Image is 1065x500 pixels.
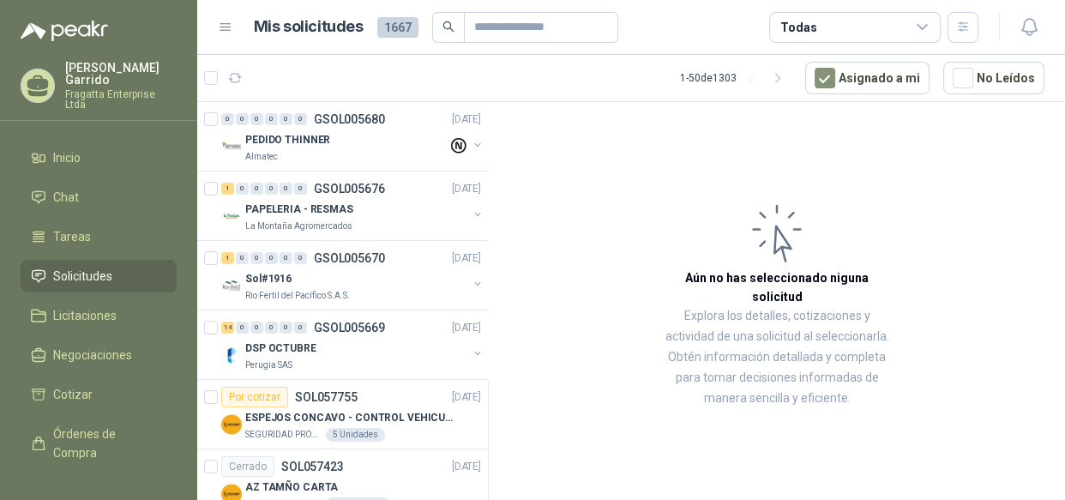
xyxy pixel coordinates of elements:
a: Órdenes de Compra [21,418,177,469]
p: Fragatta Enterprise Ltda [65,89,177,110]
div: 0 [294,113,307,125]
div: 0 [250,183,263,195]
div: 0 [265,322,278,334]
a: Solicitudes [21,260,177,292]
p: GSOL005669 [314,322,385,334]
p: [DATE] [452,250,481,267]
span: Inicio [53,148,81,167]
span: Negociaciones [53,346,132,364]
div: 14 [221,322,234,334]
p: Perugia SAS [245,358,292,372]
p: Sol#1916 [245,271,292,287]
div: 0 [294,252,307,264]
a: Tareas [21,220,177,253]
p: SOL057423 [281,461,344,473]
a: Licitaciones [21,299,177,332]
span: search [442,21,454,33]
img: Company Logo [221,345,242,365]
div: 0 [294,322,307,334]
p: Explora los detalles, cotizaciones y actividad de una solicitud al seleccionarla. Obtén informaci... [660,306,894,409]
div: 0 [236,183,249,195]
p: GSOL005670 [314,252,385,264]
p: GSOL005680 [314,113,385,125]
img: Company Logo [221,206,242,226]
div: 0 [236,252,249,264]
div: 1 - 50 de 1303 [680,64,791,92]
a: 0 0 0 0 0 0 GSOL005680[DATE] Company LogoPEDIDO THINNERAlmatec [221,109,484,164]
span: Solicitudes [53,267,112,286]
p: DSP OCTUBRE [245,340,316,357]
div: 0 [265,183,278,195]
p: La Montaña Agromercados [245,220,352,233]
div: 0 [280,252,292,264]
p: PEDIDO THINNER [245,132,330,148]
img: Company Logo [221,275,242,296]
button: No Leídos [943,62,1044,94]
p: Almatec [245,150,278,164]
p: SOL057755 [295,391,358,403]
span: 1667 [377,17,418,38]
a: 1 0 0 0 0 0 GSOL005676[DATE] Company LogoPAPELERIA - RESMASLa Montaña Agromercados [221,178,484,233]
div: 0 [236,322,249,334]
a: 1 0 0 0 0 0 GSOL005670[DATE] Company LogoSol#1916Rio Fertil del Pacífico S.A.S. [221,248,484,303]
div: 1 [221,183,234,195]
h3: Aún no has seleccionado niguna solicitud [660,268,894,306]
div: 0 [265,113,278,125]
span: Cotizar [53,385,93,404]
div: 0 [250,113,263,125]
p: [DATE] [452,111,481,128]
div: 0 [280,322,292,334]
a: Inicio [21,142,177,174]
p: Rio Fertil del Pacífico S.A.S. [245,289,350,303]
p: [DATE] [452,459,481,475]
span: Licitaciones [53,306,117,325]
div: 0 [280,113,292,125]
div: 0 [280,183,292,195]
div: 0 [250,252,263,264]
a: 14 0 0 0 0 0 GSOL005669[DATE] Company LogoDSP OCTUBREPerugia SAS [221,317,484,372]
button: Asignado a mi [805,62,930,94]
span: Chat [53,188,79,207]
div: 0 [294,183,307,195]
div: 5 Unidades [326,428,385,442]
p: [PERSON_NAME] Garrido [65,62,177,86]
p: ESPEJOS CONCAVO - CONTROL VEHICULAR [245,410,459,426]
div: 0 [236,113,249,125]
div: Cerrado [221,456,274,477]
p: [DATE] [452,181,481,197]
a: Negociaciones [21,339,177,371]
a: Chat [21,181,177,214]
span: Órdenes de Compra [53,425,160,462]
img: Company Logo [221,414,242,435]
a: Cotizar [21,378,177,411]
img: Logo peakr [21,21,108,41]
p: GSOL005676 [314,183,385,195]
div: 0 [250,322,263,334]
p: SEGURIDAD PROVISER LTDA [245,428,322,442]
p: PAPELERIA - RESMAS [245,202,353,218]
p: [DATE] [452,320,481,336]
span: Tareas [53,227,91,246]
img: Company Logo [221,136,242,157]
div: Todas [780,18,816,37]
div: 1 [221,252,234,264]
div: 0 [221,113,234,125]
a: Por cotizarSOL057755[DATE] Company LogoESPEJOS CONCAVO - CONTROL VEHICULARSEGURIDAD PROVISER LTDA... [197,380,488,449]
p: [DATE] [452,389,481,406]
div: Por cotizar [221,387,288,407]
p: AZ TAMÑO CARTA [245,479,338,496]
div: 0 [265,252,278,264]
h1: Mis solicitudes [254,15,364,39]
